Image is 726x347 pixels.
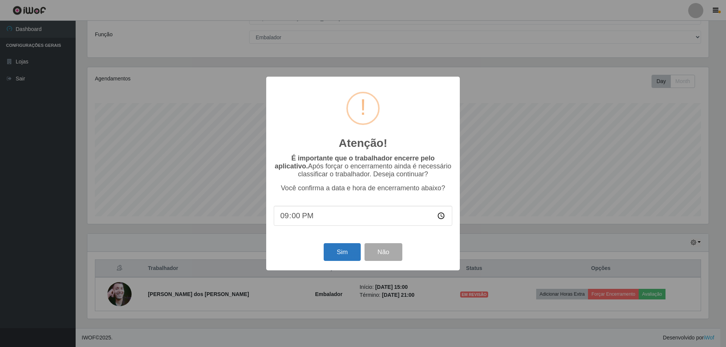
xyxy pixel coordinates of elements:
p: Após forçar o encerramento ainda é necessário classificar o trabalhador. Deseja continuar? [274,154,452,178]
button: Sim [324,243,360,261]
p: Você confirma a data e hora de encerramento abaixo? [274,184,452,192]
b: É importante que o trabalhador encerre pelo aplicativo. [275,154,434,170]
button: Não [365,243,402,261]
h2: Atenção! [339,136,387,150]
